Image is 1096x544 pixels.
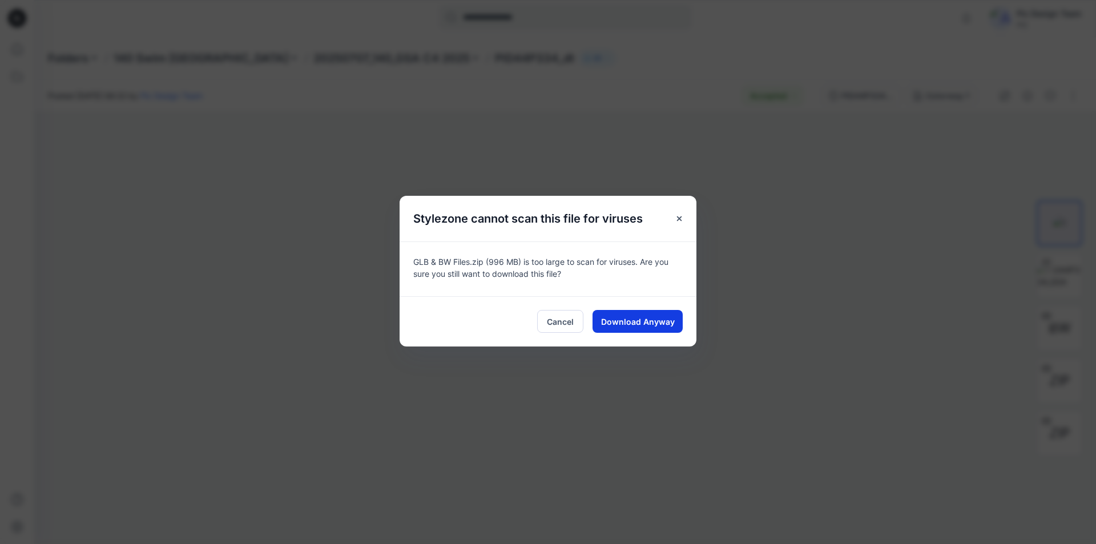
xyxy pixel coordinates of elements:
button: Download Anyway [593,310,683,333]
button: Cancel [537,310,583,333]
span: Download Anyway [601,316,675,328]
button: Close [669,208,690,229]
div: GLB & BW Files.zip (996 MB) is too large to scan for viruses. Are you sure you still want to down... [400,241,696,296]
h5: Stylezone cannot scan this file for viruses [400,196,656,241]
span: Cancel [547,316,574,328]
